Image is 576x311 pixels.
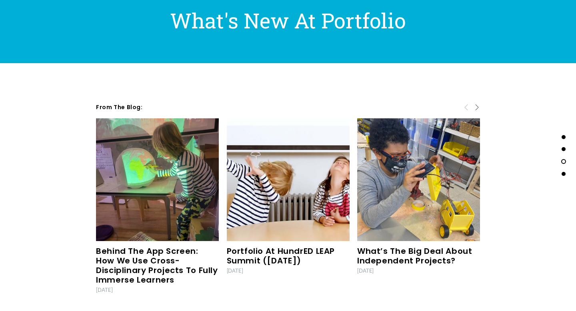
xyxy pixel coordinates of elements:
[227,118,350,241] a: Portfolio at HundrED LEAP Summit (May 2022)
[172,118,404,241] img: Portfolio at HundrED LEAP Summit (May 2022)
[474,103,480,110] span: Next
[463,103,470,110] span: Previous
[170,10,406,31] h1: What's New At Portfolio
[96,286,112,293] time: [DATE]
[357,245,472,268] a: What’s the big deal about Independent Projects?
[96,245,218,287] a: Behind the App Screen: How we use Cross-disciplinary Projects to fully immerse learners
[357,267,374,274] time: [DATE]
[96,118,219,241] a: Behind the App Screen: How we use Cross-disciplinary Projects to fully immerse learners
[96,103,143,112] span: from the blog:
[227,267,243,274] time: [DATE]
[227,245,335,268] a: Portfolio at HundrED LEAP Summit ([DATE])
[357,118,480,241] a: What’s the big deal about Independent Projects?
[357,118,480,282] img: What’s the big deal about Independent Projects?
[96,118,219,282] img: Behind the App Screen: How we use Cross-disciplinary Projects to fully immerse learners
